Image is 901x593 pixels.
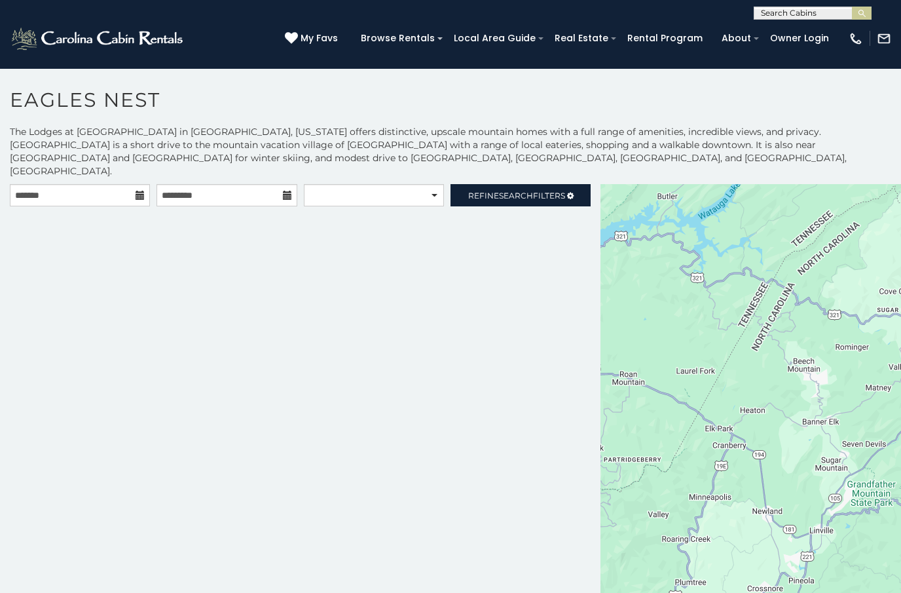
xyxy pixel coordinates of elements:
[548,28,615,48] a: Real Estate
[447,28,542,48] a: Local Area Guide
[354,28,441,48] a: Browse Rentals
[468,191,565,201] span: Refine Filters
[621,28,709,48] a: Rental Program
[301,31,338,45] span: My Favs
[10,26,187,52] img: White-1-2.png
[499,191,533,201] span: Search
[285,31,341,46] a: My Favs
[877,31,891,46] img: mail-regular-white.png
[450,184,591,206] a: RefineSearchFilters
[715,28,758,48] a: About
[763,28,836,48] a: Owner Login
[849,31,863,46] img: phone-regular-white.png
